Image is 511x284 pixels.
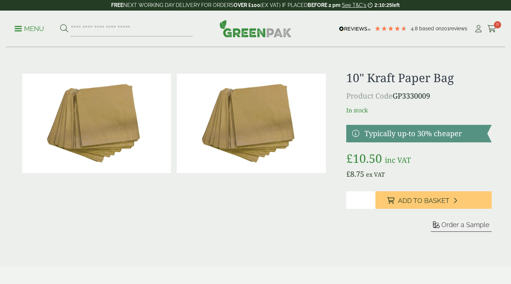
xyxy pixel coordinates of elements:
[177,74,325,173] img: 10
[346,169,350,179] span: £
[487,23,496,34] a: 0
[449,26,467,31] span: reviews
[346,150,382,166] bdi: 10.50
[375,191,492,209] button: Add to Basket
[339,26,371,31] img: REVIEWS.io
[15,24,44,33] p: Menu
[494,21,501,28] span: 0
[346,91,393,101] span: Product Code
[366,170,385,179] span: ex VAT
[441,221,489,229] span: Order a Sample
[346,169,364,179] bdi: 8.75
[411,26,419,31] span: 4.8
[346,91,492,101] p: GP3330009
[374,25,407,32] div: 4.79 Stars
[346,150,353,166] span: £
[441,26,449,31] span: 201
[474,25,483,32] i: My Account
[431,220,492,232] button: Order a Sample
[22,74,171,173] img: 10
[487,25,496,32] i: Cart
[398,197,449,205] span: Add to Basket
[219,20,292,37] img: GreenPak Supplies
[308,2,340,8] strong: BEFORE 2 pm
[15,24,44,32] a: Menu
[342,2,366,8] a: See T&C's
[419,26,441,31] span: Based on
[234,2,260,8] strong: OVER £100
[111,2,123,8] strong: FREE
[346,106,492,115] p: In stock
[385,155,411,165] span: inc VAT
[346,71,492,85] h1: 10" Kraft Paper Bag
[392,2,400,8] span: left
[374,2,392,8] span: 2:10:25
